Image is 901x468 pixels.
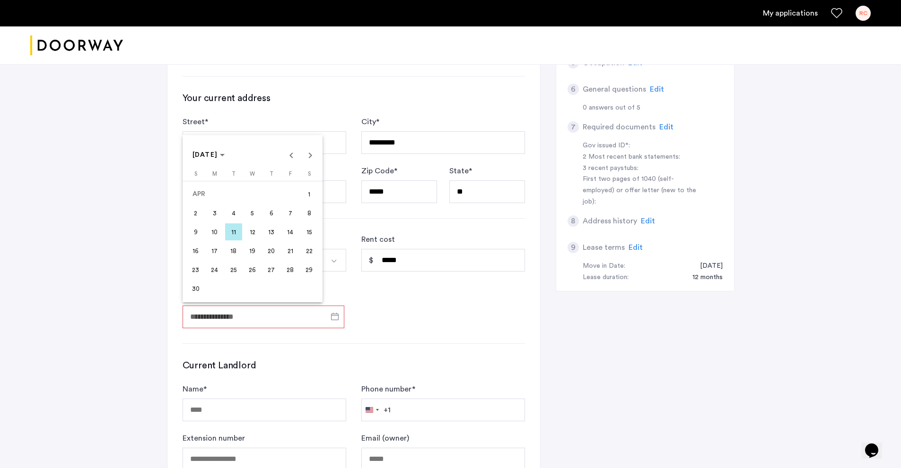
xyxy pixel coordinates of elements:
span: 7 [282,204,299,221]
span: 8 [301,204,318,221]
button: April 10, 2023 [205,222,224,241]
button: April 27, 2023 [262,260,281,279]
span: 26 [244,261,261,278]
button: April 9, 2023 [186,222,205,241]
button: April 8, 2023 [300,204,319,222]
button: April 22, 2023 [300,241,319,260]
button: Previous month [282,145,301,164]
button: April 1, 2023 [300,185,319,204]
button: April 5, 2023 [243,204,262,222]
span: 10 [206,223,223,240]
span: 22 [301,242,318,259]
button: April 13, 2023 [262,222,281,241]
span: T [232,171,236,177]
button: April 2, 2023 [186,204,205,222]
button: April 23, 2023 [186,260,205,279]
button: Next month [301,145,320,164]
span: 23 [187,261,204,278]
span: 1 [301,186,318,203]
span: 21 [282,242,299,259]
span: 15 [301,223,318,240]
button: April 30, 2023 [186,279,205,298]
span: 12 [244,223,261,240]
span: T [270,171,273,177]
span: S [194,171,197,177]
span: F [289,171,292,177]
button: April 7, 2023 [281,204,300,222]
button: April 20, 2023 [262,241,281,260]
span: 2 [187,204,204,221]
span: 4 [225,204,242,221]
span: 17 [206,242,223,259]
button: April 16, 2023 [186,241,205,260]
span: 20 [263,242,280,259]
span: S [308,171,311,177]
span: 29 [301,261,318,278]
span: 13 [263,223,280,240]
span: 18 [225,242,242,259]
button: April 11, 2023 [224,222,243,241]
span: M [212,171,217,177]
button: Choose month and year [189,146,229,163]
button: April 17, 2023 [205,241,224,260]
button: April 3, 2023 [205,204,224,222]
button: April 29, 2023 [300,260,319,279]
button: April 15, 2023 [300,222,319,241]
span: 28 [282,261,299,278]
span: 14 [282,223,299,240]
span: 5 [244,204,261,221]
button: April 26, 2023 [243,260,262,279]
button: April 18, 2023 [224,241,243,260]
button: April 25, 2023 [224,260,243,279]
span: W [250,171,255,177]
button: April 4, 2023 [224,204,243,222]
span: 25 [225,261,242,278]
button: April 12, 2023 [243,222,262,241]
span: 11 [225,223,242,240]
button: April 19, 2023 [243,241,262,260]
span: 16 [187,242,204,259]
span: [DATE] [192,152,218,158]
span: 27 [263,261,280,278]
td: APR [186,185,300,204]
span: 30 [187,280,204,297]
span: 9 [187,223,204,240]
span: 19 [244,242,261,259]
iframe: chat widget [861,430,892,459]
span: 3 [206,204,223,221]
button: April 24, 2023 [205,260,224,279]
button: April 21, 2023 [281,241,300,260]
button: April 28, 2023 [281,260,300,279]
span: 6 [263,204,280,221]
button: April 6, 2023 [262,204,281,222]
button: April 14, 2023 [281,222,300,241]
span: 24 [206,261,223,278]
